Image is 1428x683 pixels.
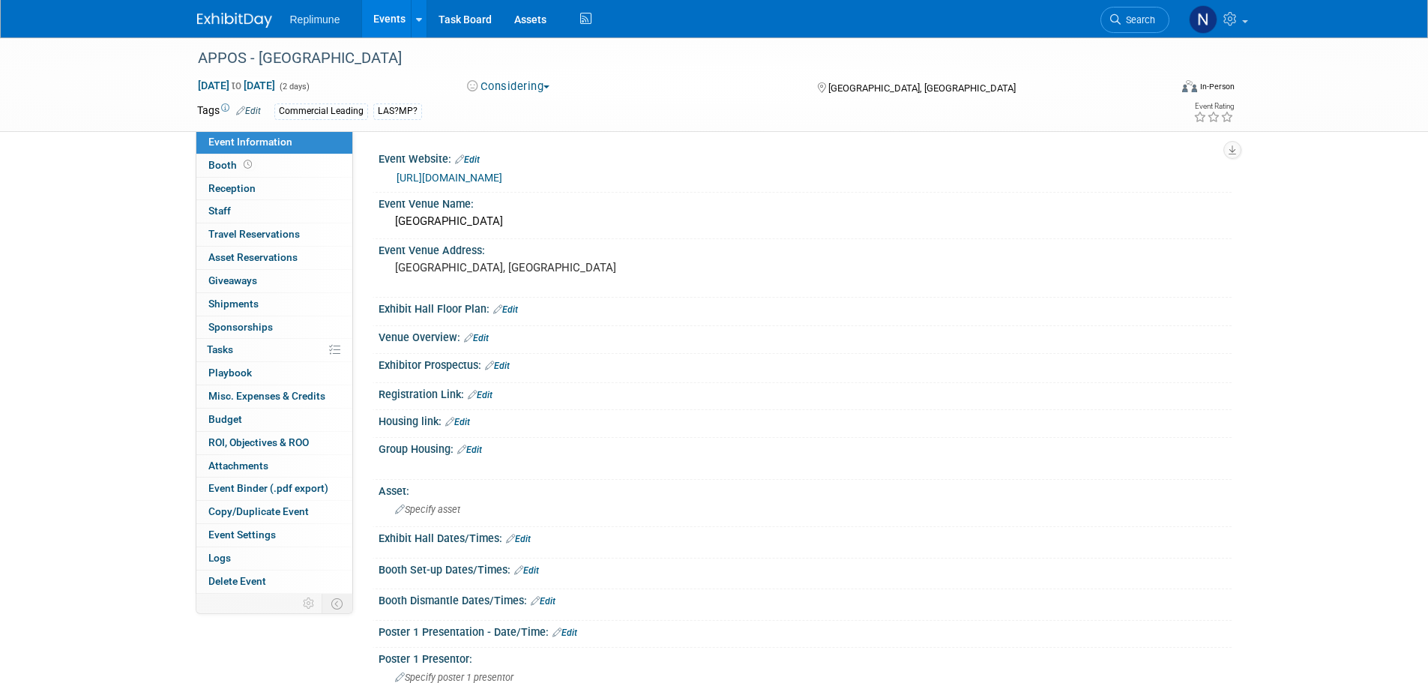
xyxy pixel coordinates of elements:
[506,534,531,544] a: Edit
[379,383,1232,403] div: Registration Link:
[208,228,300,240] span: Travel Reservations
[828,82,1016,94] span: [GEOGRAPHIC_DATA], [GEOGRAPHIC_DATA]
[196,131,352,154] a: Event Information
[208,529,276,541] span: Event Settings
[196,524,352,547] a: Event Settings
[208,413,242,425] span: Budget
[379,480,1232,499] div: Asset:
[379,239,1232,258] div: Event Venue Address:
[196,432,352,454] a: ROI, Objectives & ROO
[196,200,352,223] a: Staff
[196,571,352,593] a: Delete Event
[196,316,352,339] a: Sponsorships
[208,321,273,333] span: Sponsorships
[208,436,309,448] span: ROI, Objectives & ROO
[514,565,539,576] a: Edit
[197,79,276,92] span: [DATE] [DATE]
[196,455,352,478] a: Attachments
[208,136,292,148] span: Event Information
[552,628,577,638] a: Edit
[379,148,1232,167] div: Event Website:
[196,409,352,431] a: Budget
[208,159,255,171] span: Booth
[1189,5,1217,34] img: Nicole Schaeffner
[493,304,518,315] a: Edit
[457,445,482,455] a: Edit
[455,154,480,165] a: Edit
[208,274,257,286] span: Giveaways
[462,79,555,94] button: Considering
[379,354,1232,373] div: Exhibitor Prospectus:
[373,103,422,119] div: LAS?MP?
[290,13,340,25] span: Replimune
[208,251,298,263] span: Asset Reservations
[208,182,256,194] span: Reception
[379,298,1232,317] div: Exhibit Hall Floor Plan:
[395,261,717,274] pre: [GEOGRAPHIC_DATA], [GEOGRAPHIC_DATA]
[197,103,261,120] td: Tags
[196,223,352,246] a: Travel Reservations
[379,527,1232,547] div: Exhibit Hall Dates/Times:
[468,390,492,400] a: Edit
[208,482,328,494] span: Event Binder (.pdf export)
[296,594,322,613] td: Personalize Event Tab Strip
[1081,78,1235,100] div: Event Format
[485,361,510,371] a: Edit
[208,390,325,402] span: Misc. Expenses & Credits
[196,385,352,408] a: Misc. Expenses & Credits
[1121,14,1155,25] span: Search
[208,298,259,310] span: Shipments
[397,172,502,184] a: [URL][DOMAIN_NAME]
[196,154,352,177] a: Booth
[1199,81,1235,92] div: In-Person
[196,501,352,523] a: Copy/Duplicate Event
[196,178,352,200] a: Reception
[379,326,1232,346] div: Venue Overview:
[207,343,233,355] span: Tasks
[236,106,261,116] a: Edit
[193,45,1147,72] div: APPOS - [GEOGRAPHIC_DATA]
[196,339,352,361] a: Tasks
[1182,80,1197,92] img: Format-Inperson.png
[390,210,1220,233] div: [GEOGRAPHIC_DATA]
[208,367,252,379] span: Playbook
[379,193,1232,211] div: Event Venue Name:
[395,504,460,515] span: Specify asset
[278,82,310,91] span: (2 days)
[379,589,1232,609] div: Booth Dismantle Dates/Times:
[208,505,309,517] span: Copy/Duplicate Event
[196,547,352,570] a: Logs
[379,648,1232,667] div: Poster 1 Presentor:
[208,552,231,564] span: Logs
[196,293,352,316] a: Shipments
[196,478,352,500] a: Event Binder (.pdf export)
[196,270,352,292] a: Giveaways
[531,596,555,607] a: Edit
[1193,103,1234,110] div: Event Rating
[379,559,1232,578] div: Booth Set-up Dates/Times:
[445,417,470,427] a: Edit
[1100,7,1169,33] a: Search
[196,247,352,269] a: Asset Reservations
[196,362,352,385] a: Playbook
[322,594,352,613] td: Toggle Event Tabs
[379,621,1232,640] div: Poster 1 Presentation - Date/Time:
[395,672,513,683] span: Specify poster 1 presentor
[208,460,268,472] span: Attachments
[208,205,231,217] span: Staff
[274,103,368,119] div: Commercial Leading
[464,333,489,343] a: Edit
[229,79,244,91] span: to
[379,410,1232,430] div: Housing link:
[197,13,272,28] img: ExhibitDay
[208,575,266,587] span: Delete Event
[379,438,1232,457] div: Group Housing:
[241,159,255,170] span: Booth not reserved yet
